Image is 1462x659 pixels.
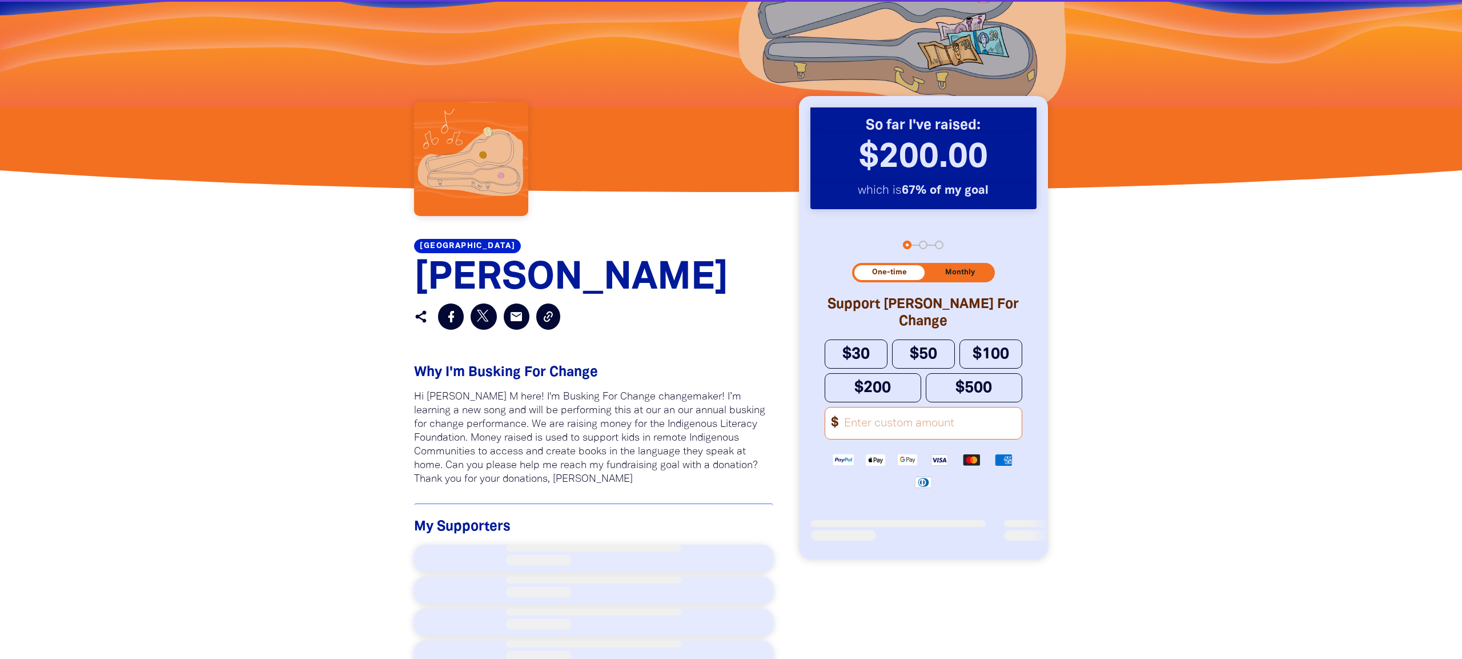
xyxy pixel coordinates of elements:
[926,373,1022,402] button: $500
[854,265,925,279] button: One-time
[891,453,923,466] img: Google Pay logo
[825,412,839,434] span: $
[935,241,943,249] button: Navigate to step 3 of 3 to enter your payment details
[825,340,887,369] button: $30
[872,269,907,276] span: One-time
[907,476,939,489] img: Diners Club logo
[955,453,987,466] img: Mastercard logo
[927,265,993,279] button: Monthly
[825,296,1022,330] h2: Support [PERSON_NAME] For Change
[825,373,921,402] button: $200
[536,303,560,329] button: Copy Link
[854,381,891,395] span: $200
[903,241,911,249] button: Navigate to step 1 of 3 to enter your donation amount
[438,303,464,329] a: Share
[504,303,529,329] a: email
[902,185,989,196] strong: 67% of my goal
[919,241,927,249] button: Navigate to step 2 of 3 to enter your details
[828,453,859,466] img: Paypal logo
[509,310,523,323] i: email
[471,303,496,329] a: Post
[810,184,1037,209] p: which is
[892,340,955,369] button: $50
[959,340,1022,369] button: $100
[837,408,1022,439] input: Enter custom amount
[973,347,1009,361] span: $100
[797,520,1050,548] div: Donation stream
[955,381,992,395] span: $500
[414,239,521,253] a: [GEOGRAPHIC_DATA]
[910,347,937,361] span: $50
[945,269,975,276] span: Monthly
[987,453,1019,466] img: American Express logo
[414,518,773,536] h4: My Supporters
[825,444,1022,497] div: Available payment methods
[414,261,729,296] span: [PERSON_NAME]
[923,453,955,466] img: Visa logo
[866,119,981,132] strong: So far I've raised:
[842,347,870,361] span: $30
[859,453,891,466] img: Apple Pay logo
[852,263,995,282] div: Donation frequency
[414,366,598,379] span: Why I'm Busking For Change
[414,390,773,486] p: Hi [PERSON_NAME] M here! I'm Busking For Change changemaker! I’m learning a new song and will be ...
[859,142,988,174] span: $200.00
